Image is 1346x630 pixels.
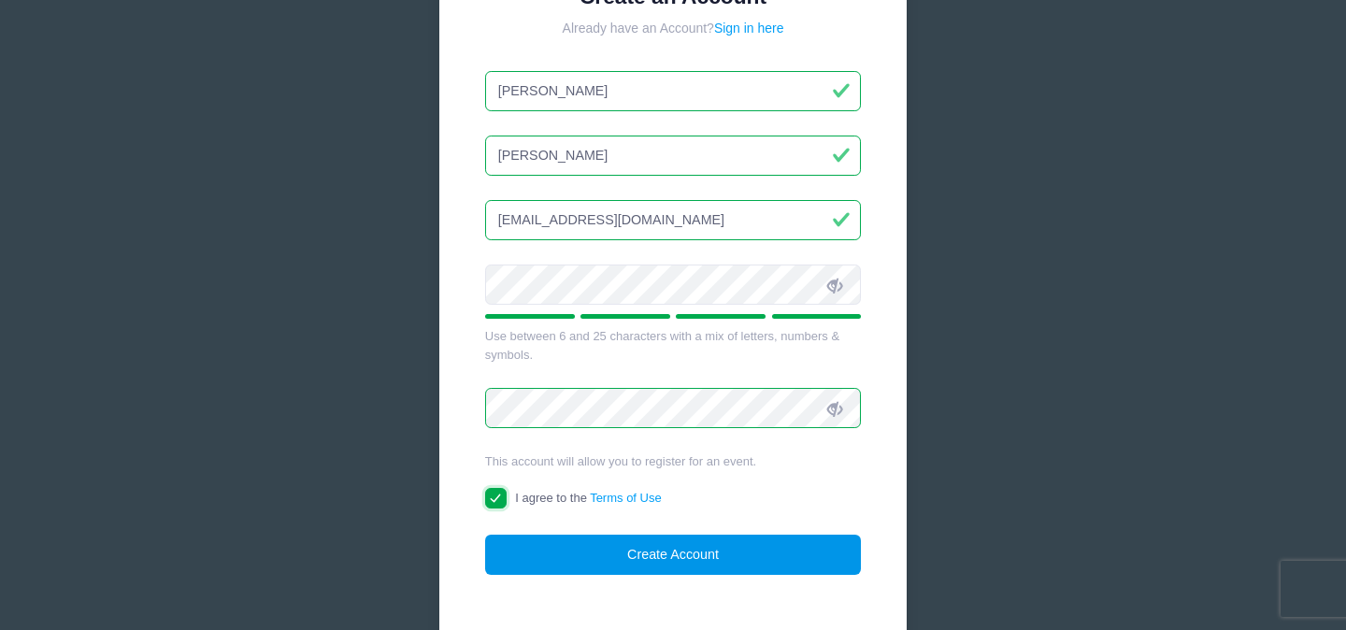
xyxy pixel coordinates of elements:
input: Last Name [485,136,862,176]
div: Use between 6 and 25 characters with a mix of letters, numbers & symbols. [485,327,862,364]
button: Create Account [485,535,862,575]
span: I agree to the [515,491,661,505]
input: Email [485,200,862,240]
a: Sign in here [714,21,784,36]
a: Terms of Use [590,491,662,505]
input: First Name [485,71,862,111]
div: Already have an Account? [485,19,862,38]
input: I agree to theTerms of Use [485,488,507,509]
div: This account will allow you to register for an event. [485,452,862,471]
